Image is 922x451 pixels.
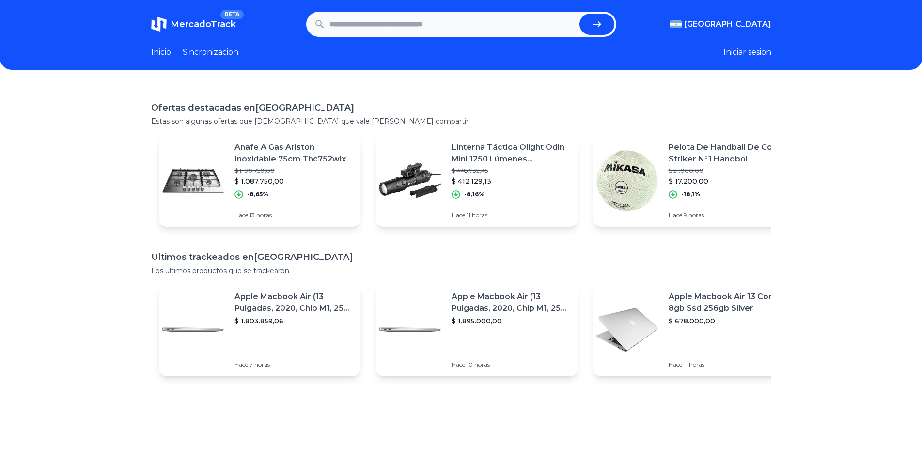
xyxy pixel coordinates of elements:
[234,142,353,165] p: Anafe A Gas Ariston Inoxidable 75cm Thc752wix
[669,316,787,326] p: $ 678.000,00
[593,134,795,227] a: Featured imagePelota De Handball De Goma Striker N°1 Handbol$ 21.000,00$ 17.200,00-18,1%Hace 9 horas
[723,47,771,58] button: Iniciar sesion
[452,316,570,326] p: $ 1.895.000,00
[593,296,661,364] img: Featured image
[159,134,360,227] a: Featured imageAnafe A Gas Ariston Inoxidable 75cm Thc752wix$ 1.190.750,00$ 1.087.750,00-8,65%Hace...
[593,146,661,214] img: Featured image
[151,250,771,264] h1: Ultimos trackeados en [GEOGRAPHIC_DATA]
[593,283,795,376] a: Featured imageApple Macbook Air 13 Core I5 8gb Ssd 256gb Silver$ 678.000,00Hace 11 horas
[220,10,243,19] span: BETA
[452,167,570,175] p: $ 448.732,45
[452,291,570,314] p: Apple Macbook Air (13 Pulgadas, 2020, Chip M1, 256 Gb De Ssd, 8 Gb De Ram) - Plata
[234,167,353,175] p: $ 1.190.750,00
[183,47,238,58] a: Sincronizacion
[452,177,570,186] p: $ 412.129,13
[452,211,570,219] p: Hace 11 horas
[159,283,360,376] a: Featured imageApple Macbook Air (13 Pulgadas, 2020, Chip M1, 256 Gb De Ssd, 8 Gb De Ram) - Plata$...
[376,146,444,214] img: Featured image
[681,191,700,198] p: -18,1%
[151,47,171,58] a: Inicio
[151,16,236,32] a: MercadoTrackBETA
[669,177,787,186] p: $ 17.200,00
[669,142,787,165] p: Pelota De Handball De Goma Striker N°1 Handbol
[151,16,167,32] img: MercadoTrack
[171,19,236,30] span: MercadoTrack
[234,361,353,369] p: Hace 7 horas
[234,316,353,326] p: $ 1.803.859,06
[669,291,787,314] p: Apple Macbook Air 13 Core I5 8gb Ssd 256gb Silver
[452,361,570,369] p: Hace 10 horas
[376,283,578,376] a: Featured imageApple Macbook Air (13 Pulgadas, 2020, Chip M1, 256 Gb De Ssd, 8 Gb De Ram) - Plata$...
[234,177,353,186] p: $ 1.087.750,00
[669,361,787,369] p: Hace 11 horas
[376,134,578,227] a: Featured imageLinterna Táctica Olight Odin Mini 1250 Lúmenes Recargable$ 448.732,45$ 412.129,13-8...
[669,167,787,175] p: $ 21.000,00
[151,116,771,126] p: Estas son algunas ofertas que [DEMOGRAPHIC_DATA] que vale [PERSON_NAME] compartir.
[376,296,444,364] img: Featured image
[151,266,771,275] p: Los ultimos productos que se trackearon.
[684,18,771,30] span: [GEOGRAPHIC_DATA]
[151,101,771,114] h1: Ofertas destacadas en [GEOGRAPHIC_DATA]
[234,211,353,219] p: Hace 13 horas
[464,191,484,198] p: -8,16%
[234,291,353,314] p: Apple Macbook Air (13 Pulgadas, 2020, Chip M1, 256 Gb De Ssd, 8 Gb De Ram) - Plata
[159,146,227,214] img: Featured image
[159,296,227,364] img: Featured image
[670,18,771,30] button: [GEOGRAPHIC_DATA]
[452,142,570,165] p: Linterna Táctica Olight Odin Mini 1250 Lúmenes Recargable
[247,191,268,198] p: -8,65%
[670,20,682,28] img: Argentina
[669,211,787,219] p: Hace 9 horas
